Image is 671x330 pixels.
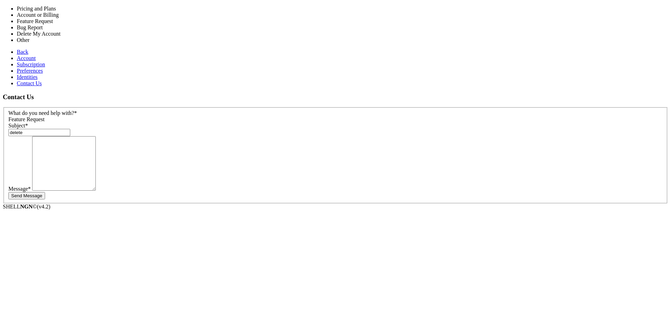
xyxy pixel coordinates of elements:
[17,37,178,43] li: Other
[8,186,31,192] label: Message
[3,204,50,210] span: SHELL ©
[17,12,178,18] li: Account or Billing
[17,24,178,31] li: Bug Report
[17,6,178,12] li: Pricing and Plans
[8,123,28,129] label: Subject
[17,80,42,86] a: Contact Us
[8,116,45,122] span: Feature Request
[17,74,38,80] a: Identities
[17,31,178,37] li: Delete My Account
[17,55,36,61] a: Account
[8,116,663,123] div: Feature Request
[8,110,77,116] label: What do you need help with?
[3,93,668,101] h3: Contact Us
[17,18,178,24] li: Feature Request
[20,204,33,210] b: NGN
[8,192,45,199] button: Send Message
[17,49,28,55] a: Back
[17,61,45,67] a: Subscription
[37,204,51,210] span: 4.2.0
[17,68,43,74] a: Preferences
